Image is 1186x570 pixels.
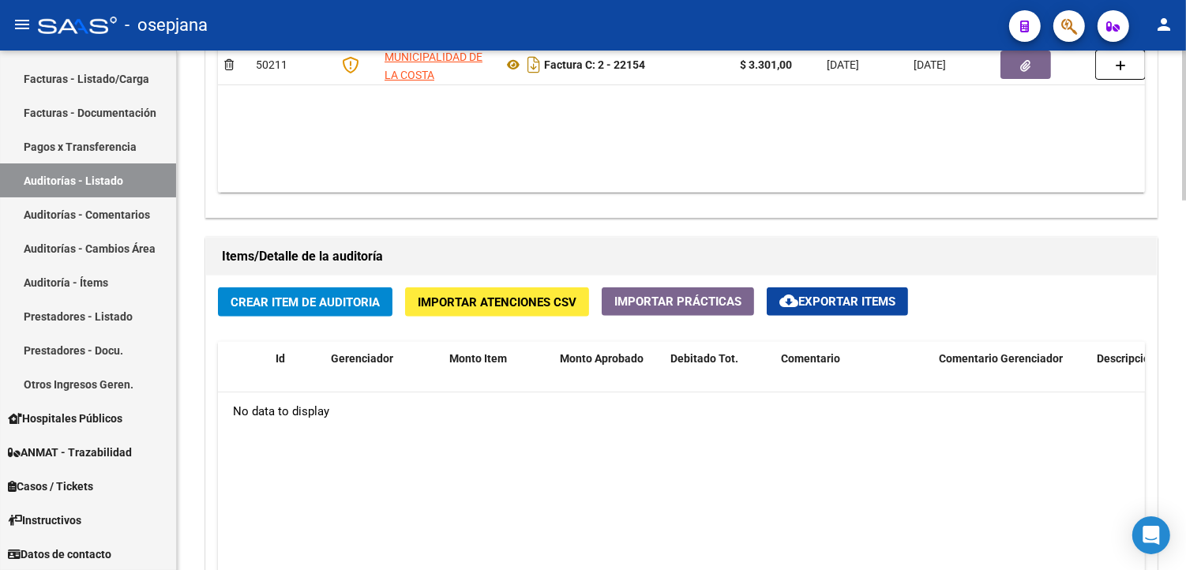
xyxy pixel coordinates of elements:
[8,410,122,427] span: Hospitales Públicos
[1132,516,1170,554] div: Open Intercom Messenger
[524,52,544,77] i: Descargar documento
[8,512,81,529] span: Instructivos
[827,58,859,71] span: [DATE]
[781,352,840,365] span: Comentario
[331,352,393,365] span: Gerenciador
[385,51,482,81] span: MUNICIPALIDAD DE LA COSTA
[325,342,443,411] datatable-header-cell: Gerenciador
[670,352,738,365] span: Debitado Tot.
[914,58,946,71] span: [DATE]
[775,342,933,411] datatable-header-cell: Comentario
[614,294,741,309] span: Importar Prácticas
[554,342,664,411] datatable-header-cell: Monto Aprobado
[276,352,285,365] span: Id
[443,342,554,411] datatable-header-cell: Monto Item
[449,352,507,365] span: Monto Item
[602,287,754,316] button: Importar Prácticas
[256,58,287,71] span: 50211
[222,244,1141,269] h1: Items/Detalle de la auditoría
[767,287,908,316] button: Exportar Items
[1097,352,1156,365] span: Descripción
[1154,15,1173,34] mat-icon: person
[218,287,392,317] button: Crear Item de Auditoria
[779,291,798,310] mat-icon: cloud_download
[231,295,380,309] span: Crear Item de Auditoria
[405,287,589,317] button: Importar Atenciones CSV
[560,352,644,365] span: Monto Aprobado
[779,294,895,309] span: Exportar Items
[8,478,93,495] span: Casos / Tickets
[269,342,325,411] datatable-header-cell: Id
[664,342,775,411] datatable-header-cell: Debitado Tot.
[740,58,792,71] strong: $ 3.301,00
[939,352,1063,365] span: Comentario Gerenciador
[13,15,32,34] mat-icon: menu
[418,295,576,309] span: Importar Atenciones CSV
[218,392,1145,432] div: No data to display
[544,58,645,71] strong: Factura C: 2 - 22154
[125,8,208,43] span: - osepjana
[8,444,132,461] span: ANMAT - Trazabilidad
[933,342,1090,411] datatable-header-cell: Comentario Gerenciador
[8,546,111,563] span: Datos de contacto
